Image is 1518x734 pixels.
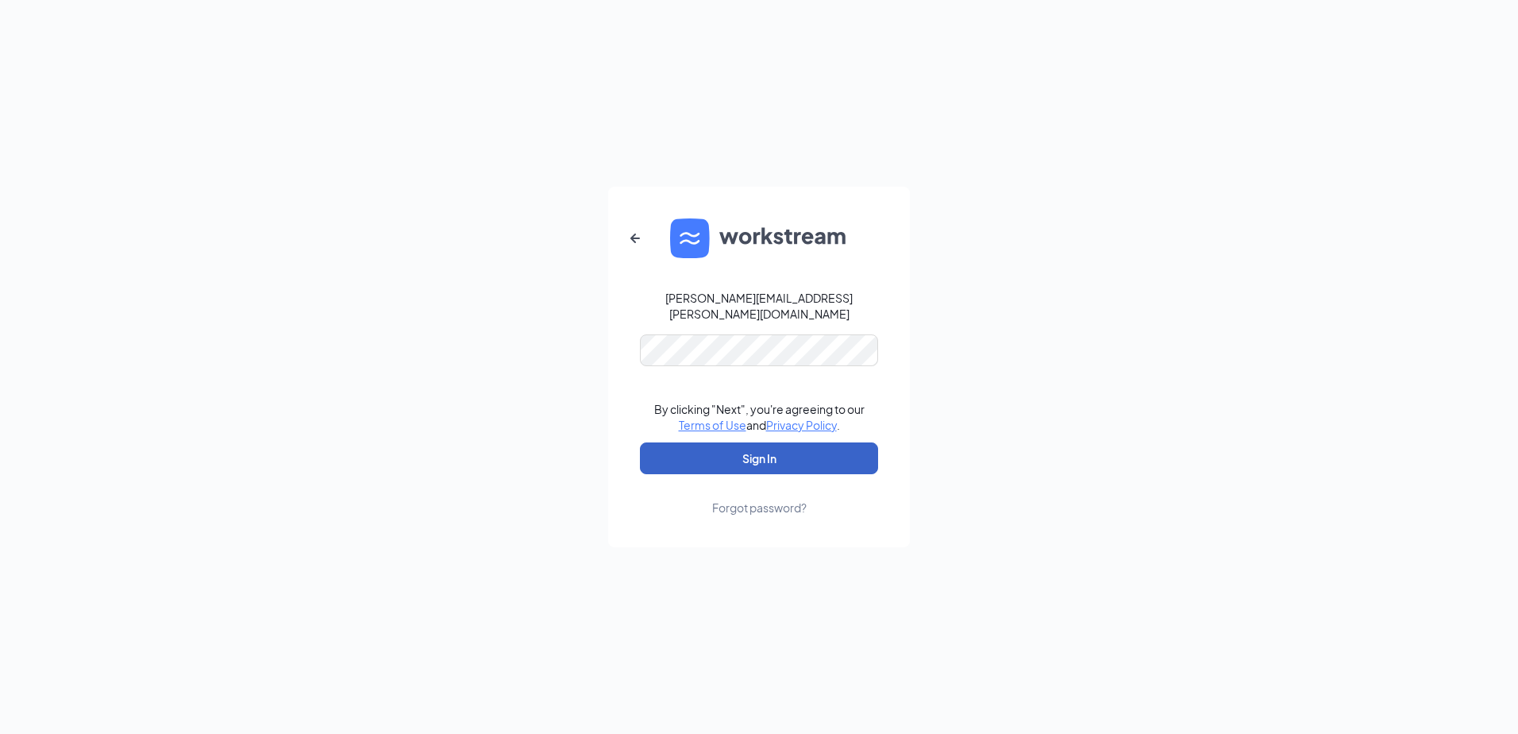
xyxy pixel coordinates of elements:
div: Forgot password? [712,500,807,516]
a: Privacy Policy [766,418,837,432]
img: WS logo and Workstream text [670,218,848,258]
div: [PERSON_NAME][EMAIL_ADDRESS][PERSON_NAME][DOMAIN_NAME] [640,290,878,322]
div: By clicking "Next", you're agreeing to our and . [654,401,865,433]
a: Forgot password? [712,474,807,516]
svg: ArrowLeftNew [626,229,645,248]
button: ArrowLeftNew [616,219,654,257]
button: Sign In [640,442,878,474]
a: Terms of Use [679,418,746,432]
